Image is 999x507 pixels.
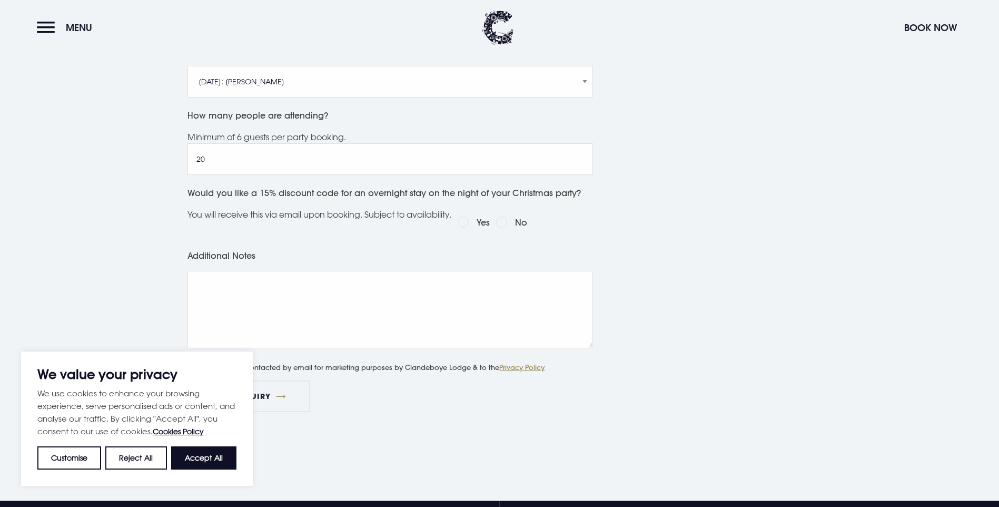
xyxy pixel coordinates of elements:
label: Would you like a 15% discount code for an overnight stay on the night of your Christmas party? [187,186,593,200]
p: We use cookies to enhance your browsing experience, serve personalised ads or content, and analys... [37,387,236,438]
span: Menu [66,22,92,34]
button: Accept All [171,446,236,470]
label: Additional Notes [187,248,593,263]
button: Customise [37,446,101,470]
label: No [515,215,527,230]
div: We value your privacy [21,352,253,486]
a: Privacy Policy [499,363,545,372]
a: Cookies Policy [153,427,204,436]
label: Yes [477,215,490,230]
img: Clandeboye Lodge [482,11,514,45]
button: Reject All [105,446,166,470]
p: You will receive this via email upon booking. Subject to availability. [187,207,451,222]
label: I agree to be contacted by email for marketing purposes by Clandeboye Lodge & to the [187,359,545,373]
div: Minimum of 6 guests per party booking. [187,131,593,143]
label: How many people are attending? [187,108,593,123]
button: Menu [37,16,97,39]
button: Book Now [899,16,962,39]
p: We value your privacy [37,368,236,381]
